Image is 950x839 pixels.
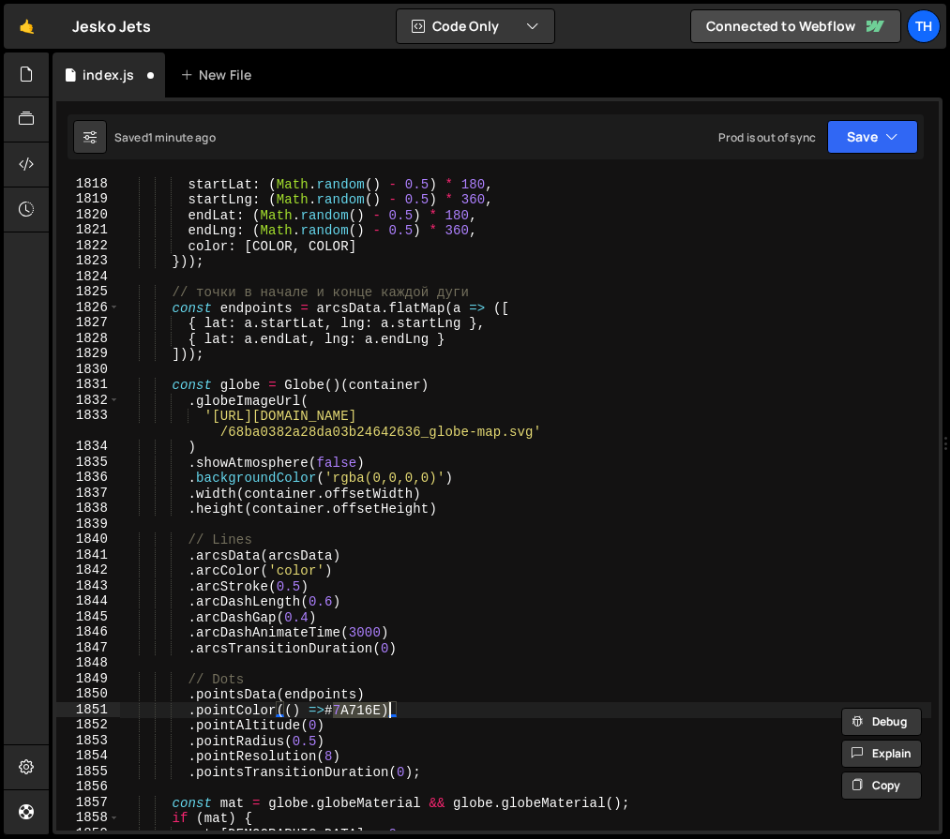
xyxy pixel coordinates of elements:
div: 1857 [56,795,120,811]
div: 1824 [56,269,120,285]
div: 1838 [56,501,120,517]
div: 1826 [56,300,120,316]
div: 1830 [56,362,120,378]
div: index.js [83,66,134,84]
div: 1831 [56,377,120,393]
div: 1819 [56,191,120,207]
div: 1834 [56,439,120,455]
div: 1822 [56,238,120,254]
div: New File [180,66,259,84]
button: Copy [841,772,922,800]
div: 1858 [56,810,120,826]
div: 1821 [56,222,120,238]
div: 1856 [56,779,120,795]
div: 1840 [56,532,120,547]
div: 1847 [56,640,120,656]
div: 1825 [56,284,120,300]
div: 1854 [56,748,120,764]
div: 1828 [56,331,120,347]
div: 1845 [56,609,120,625]
div: 1823 [56,253,120,269]
a: Th [907,9,941,43]
div: 1829 [56,346,120,362]
button: Code Only [397,9,554,43]
div: 1850 [56,686,120,702]
button: Debug [841,708,922,736]
div: 1853 [56,733,120,749]
button: Explain [841,740,922,768]
div: 1841 [56,547,120,563]
div: 1820 [56,207,120,223]
div: 1842 [56,562,120,578]
div: 1835 [56,455,120,471]
div: 1833 [56,408,120,439]
div: Saved [114,129,216,145]
div: 1827 [56,315,120,331]
div: 1852 [56,717,120,733]
div: 1832 [56,393,120,409]
a: Connected to Webflow [690,9,901,43]
a: 🤙 [4,4,50,49]
div: 1844 [56,593,120,609]
div: 1 minute ago [148,129,216,145]
button: Save [827,120,918,154]
div: 1843 [56,578,120,594]
div: 1837 [56,486,120,502]
div: 1848 [56,655,120,671]
div: Prod is out of sync [718,129,816,145]
div: 1855 [56,764,120,780]
div: 1836 [56,470,120,486]
div: 1818 [56,176,120,192]
div: Jesko Jets [72,15,152,37]
div: 1846 [56,624,120,640]
div: 1851 [56,702,120,718]
div: 1839 [56,517,120,532]
div: 1849 [56,671,120,687]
